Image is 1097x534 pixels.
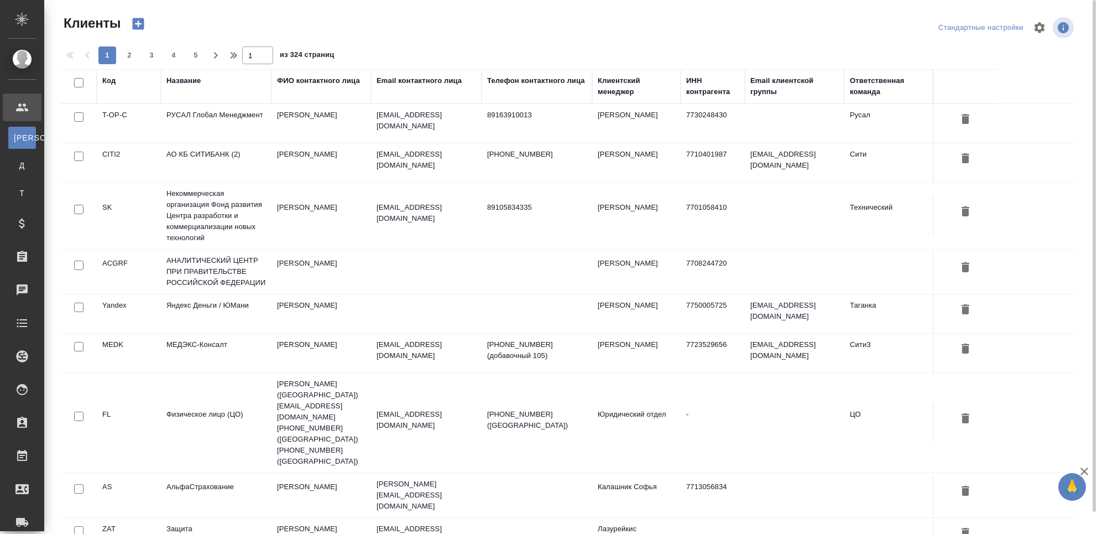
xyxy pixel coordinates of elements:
td: ACGRF [97,252,161,291]
td: РУСАЛ Глобал Менеджмент [161,104,271,143]
td: Сити [844,143,933,182]
div: Email контактного лица [377,75,462,86]
p: [PHONE_NUMBER] ([GEOGRAPHIC_DATA]) [487,409,587,431]
p: [EMAIL_ADDRESS][DOMAIN_NAME] [377,110,476,132]
td: Русал [844,104,933,143]
td: АО КБ СИТИБАНК (2) [161,143,271,182]
div: Email клиентской группы [750,75,839,97]
td: [EMAIL_ADDRESS][DOMAIN_NAME] [745,294,844,333]
span: [PERSON_NAME] [14,132,30,143]
span: Т [14,188,30,199]
div: Название [166,75,201,86]
div: ИНН контрагента [686,75,739,97]
td: Технический [844,196,933,235]
td: [PERSON_NAME] [271,104,371,143]
td: 7713056834 [681,476,745,515]
button: Удалить [956,149,975,169]
p: 89105834335 [487,202,587,213]
td: SK [97,196,161,235]
p: [PERSON_NAME][EMAIL_ADDRESS][DOMAIN_NAME] [377,479,476,512]
td: [PERSON_NAME] [271,196,371,235]
td: Некоммерческая организация Фонд развития Центра разработки и коммерциализации новых технологий [161,183,271,249]
p: [PHONE_NUMBER] (добавочный 105) [487,339,587,361]
div: Ответственная команда [850,75,927,97]
td: [PERSON_NAME] [271,143,371,182]
button: Удалить [956,202,975,222]
button: Удалить [956,339,975,360]
span: 3 [143,50,160,61]
td: [PERSON_NAME] [592,294,681,333]
button: Удалить [956,300,975,320]
span: Посмотреть информацию [1053,17,1076,38]
td: Калашник Софья [592,476,681,515]
td: MEDK [97,334,161,372]
td: АНАЛИТИЧЕСКИЙ ЦЕНТР ПРИ ПРАВИТЕЛЬСТВЕ РОССИЙСКОЙ ФЕДЕРАЦИИ [161,250,271,294]
td: 7708244720 [681,252,745,291]
td: Юридический отдел [592,403,681,442]
td: 7730248430 [681,104,745,143]
span: из 324 страниц [280,48,334,64]
td: [PERSON_NAME] [592,143,681,182]
div: Код [102,75,116,86]
a: Д [8,154,36,177]
span: 🙏 [1063,475,1082,499]
div: ФИО контактного лица [277,75,360,86]
td: [PERSON_NAME] [592,104,681,143]
p: [EMAIL_ADDRESS][DOMAIN_NAME] [377,202,476,224]
td: - [681,403,745,442]
td: Физическое лицо (ЦО) [161,403,271,442]
td: Яндекс Деньги / ЮМани [161,294,271,333]
td: FL [97,403,161,442]
td: [PERSON_NAME] [592,196,681,235]
div: Телефон контактного лица [487,75,585,86]
td: [PERSON_NAME] [592,334,681,372]
button: Удалить [956,409,975,429]
span: 4 [165,50,182,61]
td: [PERSON_NAME] [271,476,371,515]
p: [PHONE_NUMBER] [487,149,587,160]
button: 🙏 [1058,473,1086,501]
td: [PERSON_NAME] [271,252,371,291]
td: CITI2 [97,143,161,182]
td: 7701058410 [681,196,745,235]
p: [EMAIL_ADDRESS][DOMAIN_NAME] [377,149,476,171]
td: [PERSON_NAME] [271,334,371,372]
button: Создать [125,14,152,33]
td: ЦО [844,403,933,442]
button: Удалить [956,110,975,130]
td: Таганка [844,294,933,333]
td: [PERSON_NAME] ([GEOGRAPHIC_DATA]) [EMAIL_ADDRESS][DOMAIN_NAME] [PHONE_NUMBER] ([GEOGRAPHIC_DATA])... [271,373,371,473]
span: 5 [187,50,205,61]
button: 2 [121,46,138,64]
button: 4 [165,46,182,64]
span: 2 [121,50,138,61]
button: Удалить [956,481,975,502]
div: split button [936,19,1026,37]
span: Клиенты [61,14,121,32]
td: 7710401987 [681,143,745,182]
td: МЕДЭКС-Консалт [161,334,271,372]
button: Удалить [956,258,975,278]
p: 89163910013 [487,110,587,121]
span: Д [14,160,30,171]
td: Yandex [97,294,161,333]
td: АльфаСтрахование [161,476,271,515]
td: [PERSON_NAME] [592,252,681,291]
td: Сити3 [844,334,933,372]
td: T-OP-C [97,104,161,143]
td: [PERSON_NAME] [271,294,371,333]
td: 7723529656 [681,334,745,372]
td: AS [97,476,161,515]
td: 7750005725 [681,294,745,333]
a: [PERSON_NAME] [8,127,36,149]
td: [EMAIL_ADDRESS][DOMAIN_NAME] [745,334,844,372]
td: [EMAIL_ADDRESS][DOMAIN_NAME] [745,143,844,182]
p: [EMAIL_ADDRESS][DOMAIN_NAME] [377,339,476,361]
p: [EMAIL_ADDRESS][DOMAIN_NAME] [377,409,476,431]
button: 3 [143,46,160,64]
span: Настроить таблицу [1026,14,1053,41]
a: Т [8,182,36,204]
button: 5 [187,46,205,64]
div: Клиентский менеджер [598,75,675,97]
